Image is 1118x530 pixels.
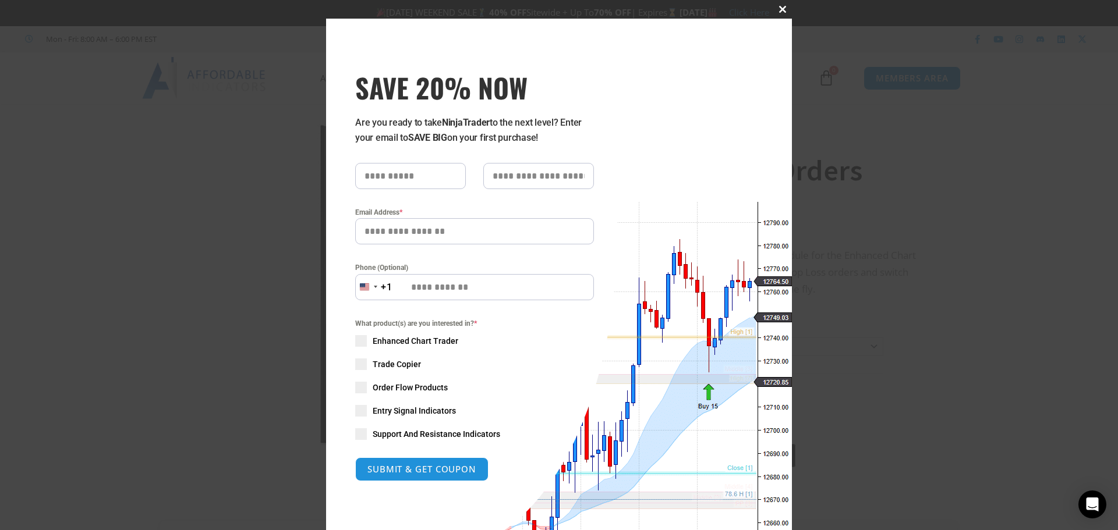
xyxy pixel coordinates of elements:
label: Support And Resistance Indicators [355,428,594,440]
div: Open Intercom Messenger [1078,490,1106,518]
p: Are you ready to take to the next level? Enter your email to on your first purchase! [355,115,594,145]
span: Entry Signal Indicators [373,405,456,417]
span: What product(s) are you interested in? [355,318,594,329]
span: SAVE 20% NOW [355,71,594,104]
span: Enhanced Chart Trader [373,335,458,347]
label: Entry Signal Indicators [355,405,594,417]
strong: NinjaTrader [442,117,490,128]
label: Trade Copier [355,358,594,370]
span: Support And Resistance Indicators [373,428,500,440]
span: Trade Copier [373,358,421,370]
label: Enhanced Chart Trader [355,335,594,347]
span: Order Flow Products [373,382,448,393]
button: Selected country [355,274,392,300]
label: Order Flow Products [355,382,594,393]
button: SUBMIT & GET COUPON [355,457,489,481]
strong: SAVE BIG [408,132,447,143]
div: +1 [381,280,392,295]
label: Phone (Optional) [355,262,594,273]
label: Email Address [355,207,594,218]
